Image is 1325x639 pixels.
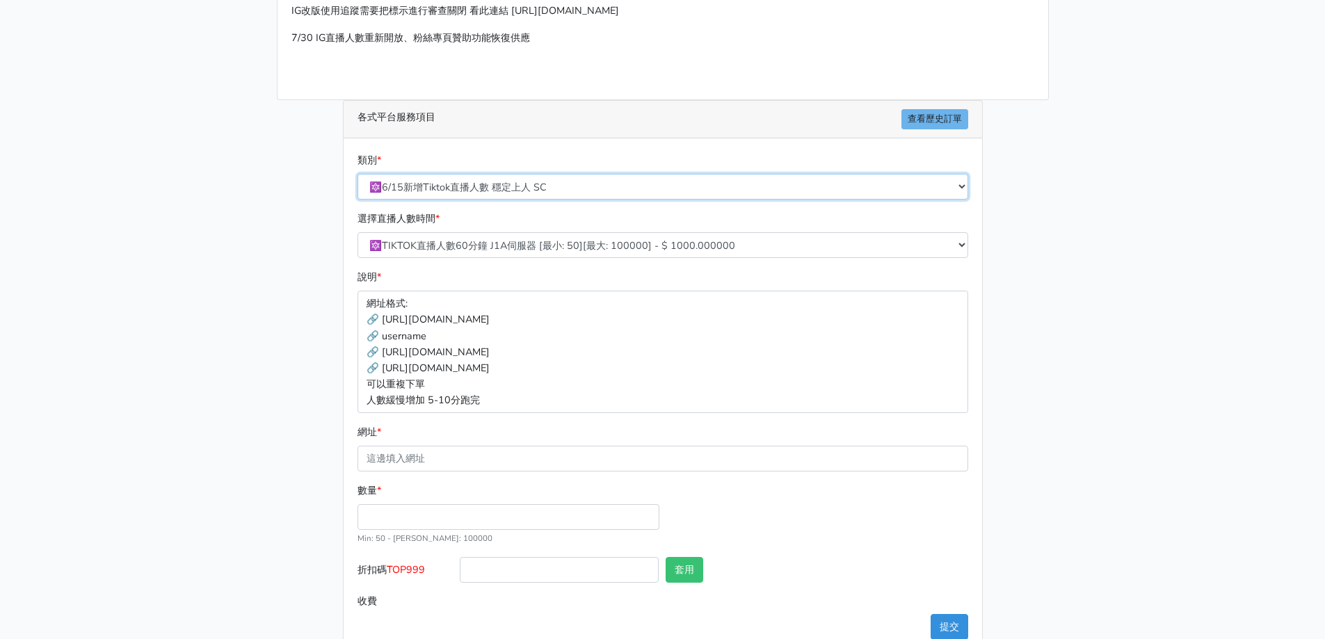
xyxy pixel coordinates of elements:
a: 查看歷史訂單 [901,109,968,129]
input: 這邊填入網址 [358,446,968,471]
label: 說明 [358,269,381,285]
p: 7/30 IG直播人數重新開放、粉絲專頁贊助功能恢復供應 [291,30,1034,46]
button: 套用 [666,557,703,583]
small: Min: 50 - [PERSON_NAME]: 100000 [358,533,492,544]
span: TOP999 [387,563,425,576]
label: 收費 [354,588,457,614]
label: 網址 [358,424,381,440]
label: 選擇直播人數時間 [358,211,440,227]
p: IG改版使用追蹤需要把標示進行審查關閉 看此連結 [URL][DOMAIN_NAME] [291,3,1034,19]
label: 數量 [358,483,381,499]
div: 各式平台服務項目 [344,101,982,138]
label: 折扣碼 [354,557,457,588]
label: 類別 [358,152,381,168]
p: 網址格式: 🔗 [URL][DOMAIN_NAME] 🔗 username 🔗 [URL][DOMAIN_NAME] 🔗 [URL][DOMAIN_NAME] 可以重複下單 人數緩慢增加 5-1... [358,291,968,412]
